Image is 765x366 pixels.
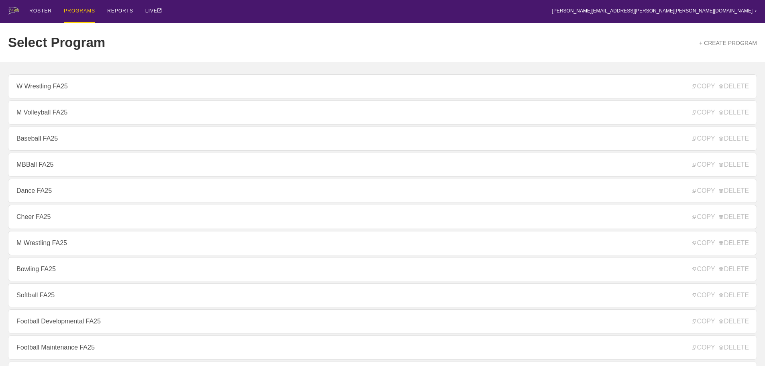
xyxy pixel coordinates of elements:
[719,187,749,194] span: DELETE
[719,135,749,142] span: DELETE
[8,7,19,14] img: logo
[719,239,749,247] span: DELETE
[8,153,757,177] a: MBBall FA25
[8,335,757,360] a: Football Maintenance FA25
[719,318,749,325] span: DELETE
[8,179,757,203] a: Dance FA25
[692,83,715,90] span: COPY
[719,292,749,299] span: DELETE
[8,205,757,229] a: Cheer FA25
[719,83,749,90] span: DELETE
[8,283,757,307] a: Softball FA25
[692,187,715,194] span: COPY
[692,344,715,351] span: COPY
[692,161,715,168] span: COPY
[8,309,757,333] a: Football Developmental FA25
[8,74,757,98] a: W Wrestling FA25
[692,318,715,325] span: COPY
[719,109,749,116] span: DELETE
[699,40,757,46] a: + CREATE PROGRAM
[8,257,757,281] a: Bowling FA25
[8,231,757,255] a: M Wrestling FA25
[725,327,765,366] iframe: Chat Widget
[719,213,749,221] span: DELETE
[8,127,757,151] a: Baseball FA25
[692,135,715,142] span: COPY
[8,100,757,125] a: M Volleyball FA25
[692,266,715,273] span: COPY
[692,213,715,221] span: COPY
[719,266,749,273] span: DELETE
[755,9,757,14] div: ▼
[692,239,715,247] span: COPY
[692,292,715,299] span: COPY
[719,161,749,168] span: DELETE
[719,344,749,351] span: DELETE
[692,109,715,116] span: COPY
